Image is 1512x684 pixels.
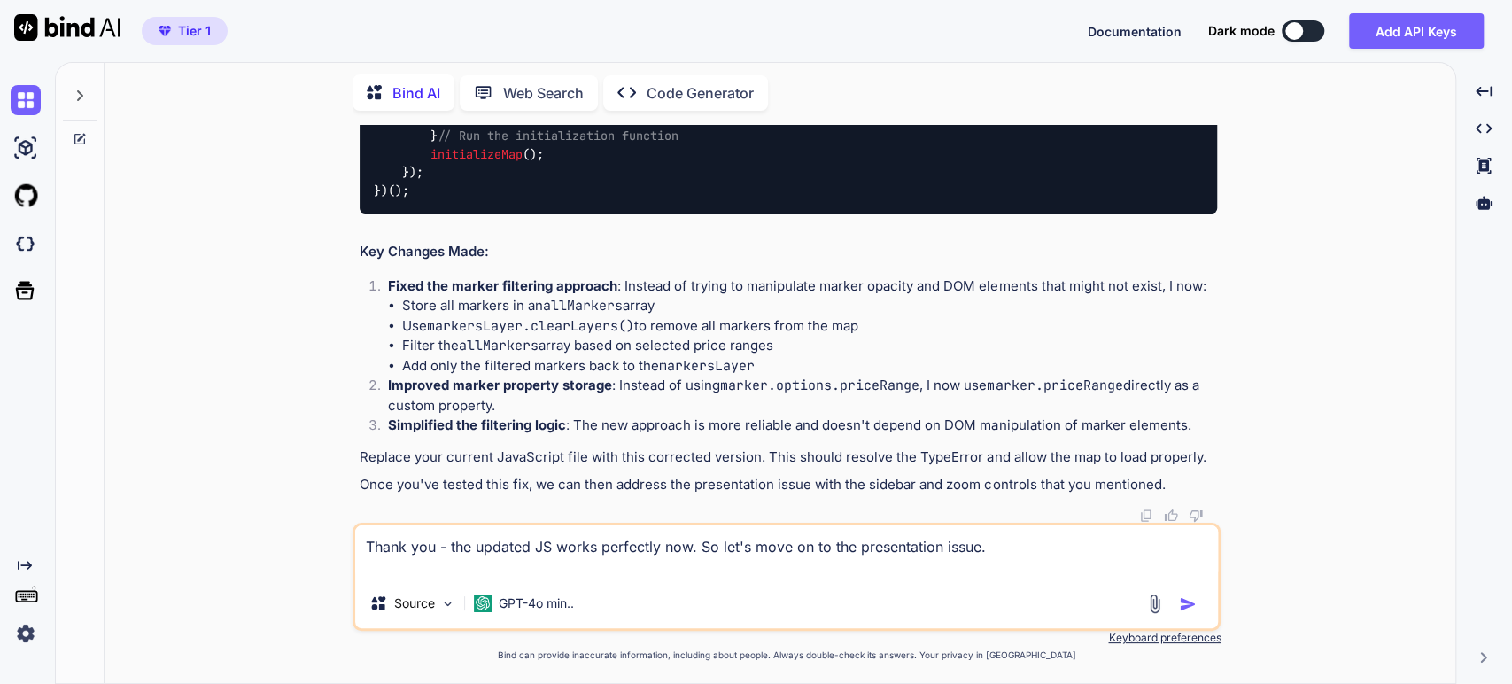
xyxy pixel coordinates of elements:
h2: Key Changes Made: [360,242,1217,262]
p: GPT-4o min.. [499,595,574,612]
img: like [1164,509,1178,523]
img: dislike [1189,509,1203,523]
code: marker.priceRange [987,377,1122,394]
p: Code Generator [647,82,754,104]
img: chat [11,85,41,115]
img: githubLight [11,181,41,211]
span: Tier 1 [178,22,211,40]
li: Filter the array based on selected price ranges [402,336,1217,356]
img: darkCloudIdeIcon [11,229,41,259]
span: // Run the initialization function [438,128,678,144]
img: copy [1139,509,1153,523]
span: Documentation [1088,24,1182,39]
button: Add API Keys [1349,13,1484,49]
button: Documentation [1088,22,1182,41]
textarea: Thank you - the updated JS works perfectly now. So let's move on to the presentation issue. [355,525,1218,579]
code: markersLayer.clearLayers() [427,317,634,335]
p: Keyboard preferences [353,631,1221,645]
strong: Simplified the filtering logic [388,416,566,433]
p: : Instead of using , I now use directly as a custom property. [388,376,1217,416]
p: Web Search [503,82,584,104]
p: Replace your current JavaScript file with this corrected version. This should resolve the TypeErr... [360,447,1217,468]
p: Bind can provide inaccurate information, including about people. Always double-check its answers.... [353,649,1221,662]
p: : Instead of trying to manipulate marker opacity and DOM elements that might not exist, I now: [388,276,1217,297]
img: icon [1179,595,1197,613]
p: Source [394,595,435,612]
p: : The new approach is more reliable and doesn't depend on DOM manipulation of marker elements. [388,416,1217,436]
img: Pick Models [440,596,455,611]
strong: Improved marker property storage [388,377,612,393]
img: ai-studio [11,133,41,163]
img: attachment [1144,594,1165,614]
span: Dark mode [1208,22,1275,40]
code: allMarkers [459,337,539,354]
li: Use to remove all markers from the map [402,316,1217,337]
li: Store all markers in an array [402,296,1217,316]
img: Bind AI [14,14,120,41]
code: markersLayer [659,357,755,375]
img: premium [159,26,171,36]
button: premiumTier 1 [142,17,228,45]
code: allMarkers [543,297,623,315]
li: Add only the filtered markers back to the [402,356,1217,377]
strong: Fixed the marker filtering approach [388,277,617,294]
span: initializeMap [430,146,523,162]
code: marker.options.priceRange [720,377,919,394]
img: settings [11,618,41,649]
img: GPT-4o mini [474,595,492,612]
p: Bind AI [392,82,440,104]
p: Once you've tested this fix, we can then address the presentation issue with the sidebar and zoom... [360,475,1217,495]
